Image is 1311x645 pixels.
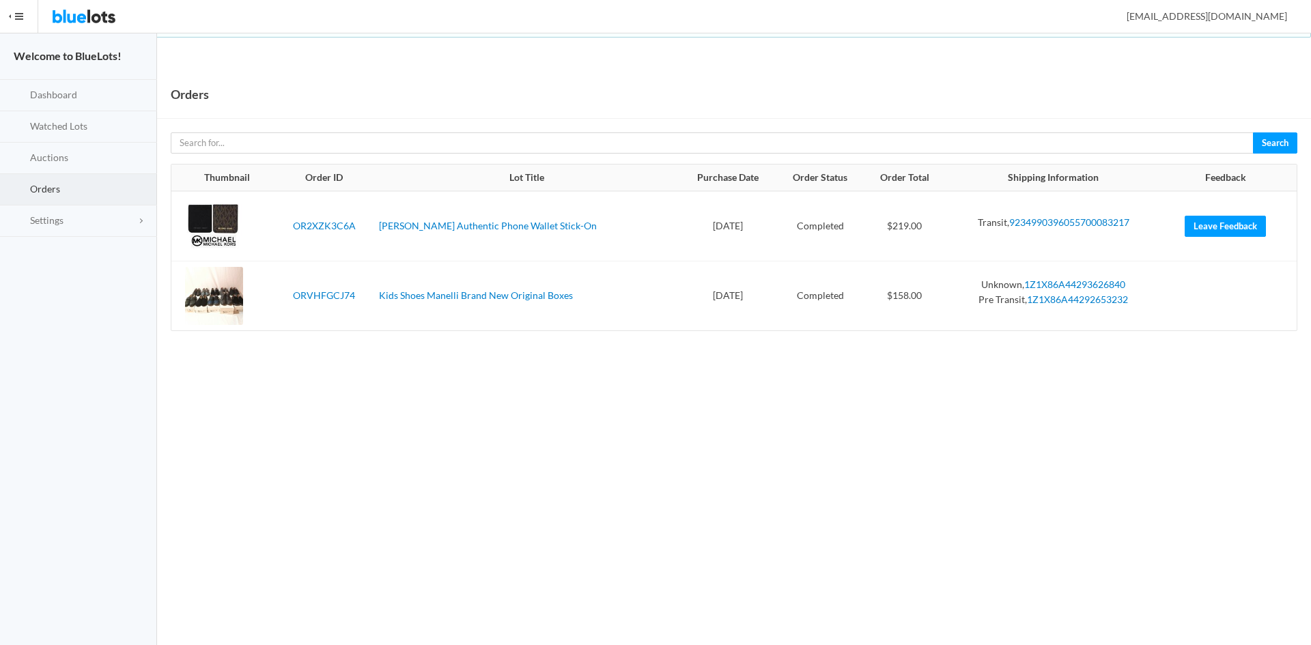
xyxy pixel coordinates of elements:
span: Auctions [30,152,68,163]
a: 1Z1X86A44293626840 [1024,278,1125,290]
span: Dashboard [30,89,77,100]
input: Search for... [171,132,1254,154]
a: Kids Shoes Manelli Brand New Original Boxes [379,289,573,301]
strong: Welcome to BlueLots! [14,49,122,62]
ion-icon: star [12,121,25,134]
li: Transit, [950,215,1157,231]
span: Settings [30,214,64,226]
ion-icon: flash [12,152,25,165]
th: Order Total [864,164,945,192]
li: Unknown, [950,277,1157,293]
span: Orders [30,183,60,195]
a: OR2XZK3C6A [293,220,356,231]
a: 9234990396055700083217 [1009,216,1129,228]
th: Order ID [274,164,373,192]
ion-icon: cog [12,215,25,228]
a: [PERSON_NAME] Authentic Phone Wallet Stick-On [379,220,597,231]
ion-icon: speedometer [12,89,25,102]
li: Pre Transit, [950,292,1157,308]
th: Purchase Date [679,164,776,192]
td: [DATE] [679,261,776,331]
th: Order Status [776,164,864,192]
td: Completed [776,261,864,331]
th: Shipping Information [945,164,1163,192]
td: $219.00 [864,191,945,261]
td: Completed [776,191,864,261]
th: Thumbnail [171,164,274,192]
td: $158.00 [864,261,945,331]
a: 1Z1X86A44292653232 [1027,293,1128,305]
ion-icon: cash [12,184,25,197]
h1: Orders [171,84,209,104]
a: ORVHFGCJ74 [293,289,355,301]
a: Leave Feedback [1185,216,1266,237]
span: [EMAIL_ADDRESS][DOMAIN_NAME] [1112,10,1287,22]
th: Feedback [1162,164,1297,192]
td: [DATE] [679,191,776,261]
ion-icon: person [1108,11,1122,24]
span: Watched Lots [30,120,87,132]
th: Lot Title [373,164,679,192]
button: Search [1253,132,1297,154]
